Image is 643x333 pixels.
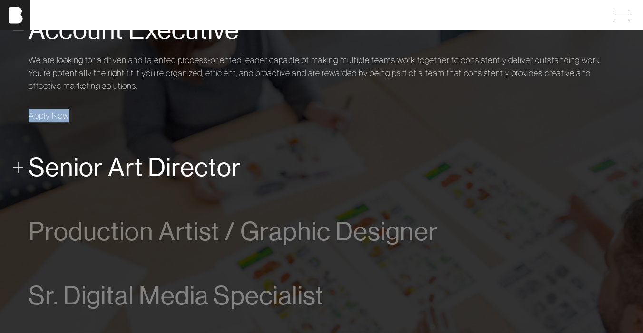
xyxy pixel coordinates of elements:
span: Sr. Digital Media Specialist [29,281,324,310]
span: Apply Now [29,110,69,121]
span: Senior Art Director [29,153,241,182]
span: Production Artist / Graphic Designer [29,217,438,246]
span: Account Executive [29,16,239,45]
p: We are looking for a driven and talented process-oriented leader capable of making multiple teams... [29,54,614,92]
a: Apply Now [29,109,69,122]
